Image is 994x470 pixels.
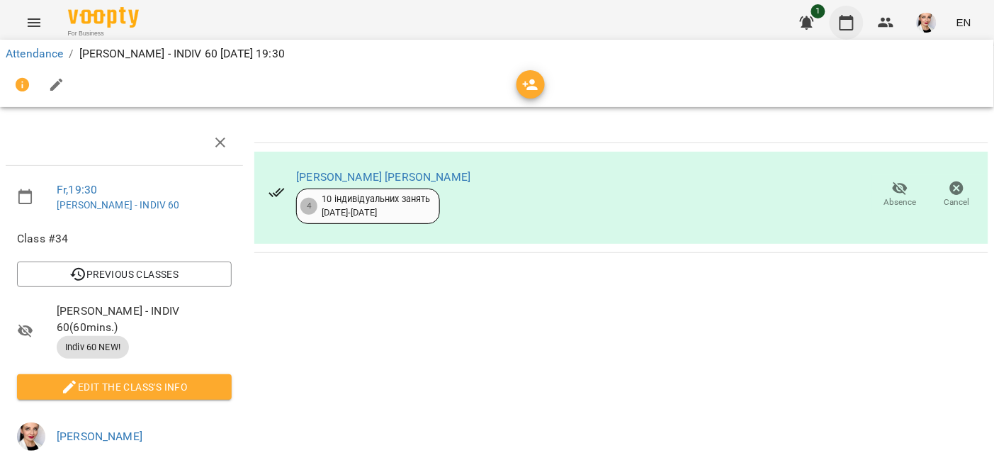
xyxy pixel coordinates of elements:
[811,4,825,18] span: 1
[917,13,937,33] img: a7f3889b8e8428a109a73121dfefc63d.jpg
[57,303,232,336] span: [PERSON_NAME] - INDIV 60 ( 60 mins. )
[872,175,929,215] button: Absence
[68,29,139,38] span: For Business
[68,7,139,28] img: Voopty Logo
[17,6,51,40] button: Menu
[79,45,285,62] p: [PERSON_NAME] - INDIV 60 [DATE] 19:30
[956,15,971,30] span: EN
[17,262,232,287] button: Previous Classes
[28,266,220,283] span: Previous Classes
[929,175,985,215] button: Cancel
[951,9,977,35] button: EN
[17,423,45,451] img: a7f3889b8e8428a109a73121dfefc63d.jpg
[57,183,97,196] a: Fr , 19:30
[69,45,73,62] li: /
[6,45,988,62] nav: breadcrumb
[17,230,232,247] span: Class #34
[322,193,431,219] div: 10 індивідуальних занять [DATE] - [DATE]
[17,374,232,400] button: Edit the class's Info
[57,199,180,211] a: [PERSON_NAME] - INDIV 60
[57,341,129,354] span: Indiv 60 NEW!
[884,196,917,208] span: Absence
[296,170,470,184] a: [PERSON_NAME] [PERSON_NAME]
[6,47,63,60] a: Attendance
[300,198,317,215] div: 4
[28,379,220,396] span: Edit the class's Info
[944,196,970,208] span: Cancel
[57,430,142,443] a: [PERSON_NAME]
